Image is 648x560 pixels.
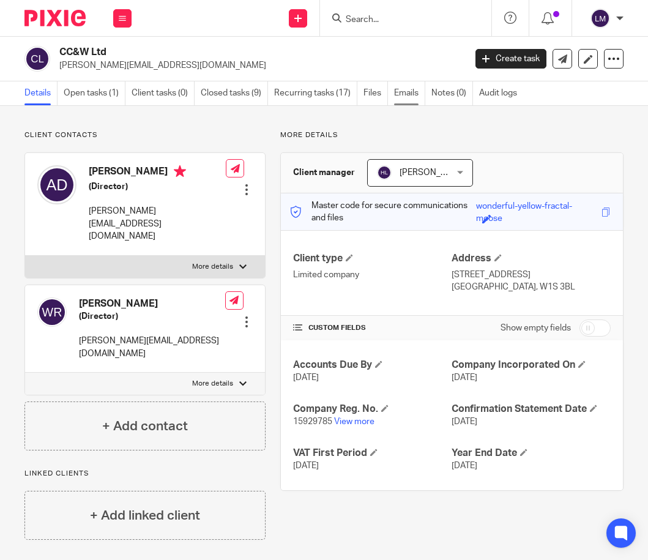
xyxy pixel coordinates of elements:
[452,281,611,293] p: [GEOGRAPHIC_DATA], W1S 3BL
[452,417,477,426] span: [DATE]
[431,81,473,105] a: Notes (0)
[293,373,319,382] span: [DATE]
[452,447,611,460] h4: Year End Date
[174,165,186,177] i: Primary
[89,181,226,193] h5: (Director)
[363,81,388,105] a: Files
[89,165,226,181] h4: [PERSON_NAME]
[452,461,477,470] span: [DATE]
[293,166,355,179] h3: Client manager
[377,165,392,180] img: svg%3E
[201,81,268,105] a: Closed tasks (9)
[334,417,374,426] a: View more
[132,81,195,105] a: Client tasks (0)
[24,46,50,72] img: svg%3E
[293,269,452,281] p: Limited company
[501,322,571,334] label: Show empty fields
[452,252,611,265] h4: Address
[37,297,67,327] img: svg%3E
[394,81,425,105] a: Emails
[24,81,58,105] a: Details
[293,447,452,460] h4: VAT First Period
[293,323,452,333] h4: CUSTOM FIELDS
[590,9,610,28] img: svg%3E
[59,59,457,72] p: [PERSON_NAME][EMAIL_ADDRESS][DOMAIN_NAME]
[479,81,523,105] a: Audit logs
[293,252,452,265] h4: Client type
[452,403,611,416] h4: Confirmation Statement Date
[274,81,357,105] a: Recurring tasks (17)
[452,359,611,371] h4: Company Incorporated On
[400,168,467,177] span: [PERSON_NAME]
[192,262,233,272] p: More details
[24,130,266,140] p: Client contacts
[293,359,452,371] h4: Accounts Due By
[79,335,225,360] p: [PERSON_NAME][EMAIL_ADDRESS][DOMAIN_NAME]
[90,506,200,525] h4: + Add linked client
[64,81,125,105] a: Open tasks (1)
[102,417,188,436] h4: + Add contact
[192,379,233,389] p: More details
[24,10,86,26] img: Pixie
[452,373,477,382] span: [DATE]
[293,417,332,426] span: 15929785
[475,49,546,69] a: Create task
[280,130,624,140] p: More details
[59,46,378,59] h2: CC&W Ltd
[79,310,225,323] h5: (Director)
[293,461,319,470] span: [DATE]
[37,165,76,204] img: svg%3E
[89,205,226,242] p: [PERSON_NAME][EMAIL_ADDRESS][DOMAIN_NAME]
[293,403,452,416] h4: Company Reg. No.
[344,15,455,26] input: Search
[79,297,225,310] h4: [PERSON_NAME]
[290,200,476,225] p: Master code for secure communications and files
[452,269,611,281] p: [STREET_ADDRESS]
[24,469,266,479] p: Linked clients
[476,200,598,214] div: wonderful-yellow-fractal-moose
